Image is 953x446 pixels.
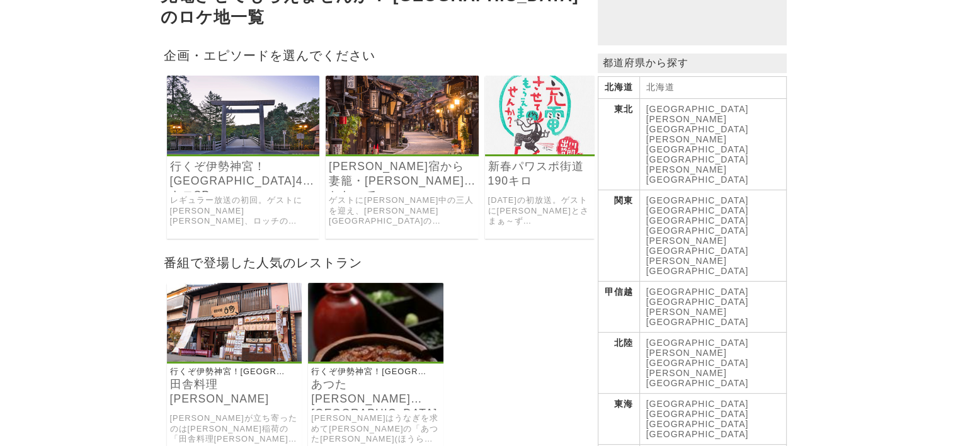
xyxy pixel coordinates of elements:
[646,164,749,185] a: [PERSON_NAME][GEOGRAPHIC_DATA]
[598,54,787,73] p: 都道府県から探す
[485,146,595,156] a: 出川哲朗の充電させてもらえませんか？ 新春！トラ年最強パワスポ街道190キロ！神宿る竹島から東海道久能山東照宮！ですが貴乃花＆さまぁ～ず三村が初登場で大暴れ！あさこもオメデタすぎてヤバいよヤバいよSP
[598,77,639,99] th: 北海道
[326,76,479,154] img: 出川哲朗の充電させてもらえませんか？ いざ"木曽路"をゆけ！ 奈良井宿から妻籠・馬籠とおって名古屋城180キロ！ ですが食いしん坊"森三中"全員集合でヤバいよ²SP
[311,413,440,445] a: [PERSON_NAME]はうなぎを求めて[PERSON_NAME]の「あつた[PERSON_NAME](ほうらいけん)」を訪れました。 明治六年創業。140年名古屋の味を守り続けた、ひつまぶし...
[598,333,639,394] th: 北陸
[646,154,749,164] a: [GEOGRAPHIC_DATA]
[311,377,440,406] a: あつた[PERSON_NAME][GEOGRAPHIC_DATA]
[646,236,749,256] a: [PERSON_NAME][GEOGRAPHIC_DATA]
[170,413,299,445] a: [PERSON_NAME]が立ち寄ったのは[PERSON_NAME]稲荷の「田舎料理[PERSON_NAME]」でした。 常時10種類以上の創作いなりを揃えてあります。 お豆腐やうどんがセットに...
[646,287,749,297] a: [GEOGRAPHIC_DATA]
[646,82,675,92] a: 北海道
[167,146,320,156] a: 出川哲朗の充電させてもらえませんか？ 行くぞ“伊勢神宮”！横浜の実家から伊豆半島を抜け“パワスポ街道”470キロ！ですがひぇ～急坂だ！具志堅さん熱湯風呂でアチチっヤバいよヤバいよSP
[170,195,317,227] a: レギュラー放送の初回。ゲストに[PERSON_NAME][PERSON_NAME]、ロッチの[PERSON_NAME]、[PERSON_NAME]、を迎え、横浜[PERSON_NAME]の実家を...
[488,195,591,227] a: [DATE]の初放送。ゲストに[PERSON_NAME]とさまぁ～ず[PERSON_NAME]、[PERSON_NAME]を迎え、[GEOGRAPHIC_DATA]・[PERSON_NAME]か...
[646,409,749,419] a: [GEOGRAPHIC_DATA]
[329,159,476,188] a: [PERSON_NAME]宿から妻籠・[PERSON_NAME]とおって[GEOGRAPHIC_DATA]180キロ
[646,297,749,307] a: [GEOGRAPHIC_DATA]
[598,394,639,445] th: 東海
[646,256,727,266] a: [PERSON_NAME]
[646,215,749,226] a: [GEOGRAPHIC_DATA]
[170,159,317,188] a: 行くぞ伊勢神宮！[GEOGRAPHIC_DATA]470キロSP
[598,282,639,333] th: 甲信越
[598,190,639,282] th: 関東
[646,266,749,276] a: [GEOGRAPHIC_DATA]
[167,367,293,377] p: 行くぞ伊勢神宮！[GEOGRAPHIC_DATA]470キロSP
[646,205,749,215] a: [GEOGRAPHIC_DATA]
[646,134,749,154] a: [PERSON_NAME][GEOGRAPHIC_DATA]
[308,283,443,362] img: あつた蓬莱軒 神宮店
[308,353,443,363] a: あつた蓬莱軒 神宮店
[646,226,749,236] a: [GEOGRAPHIC_DATA]
[646,114,749,134] a: [PERSON_NAME][GEOGRAPHIC_DATA]
[646,368,749,388] a: [PERSON_NAME][GEOGRAPHIC_DATA]
[646,338,749,348] a: [GEOGRAPHIC_DATA]
[167,353,302,363] a: 田舎料理吉野
[598,99,639,190] th: 東北
[646,307,749,327] a: [PERSON_NAME][GEOGRAPHIC_DATA]
[485,76,595,154] img: 出川哲朗の充電させてもらえませんか？ 新春！トラ年最強パワスポ街道190キロ！神宿る竹島から東海道久能山東照宮！ですが貴乃花＆さまぁ～ず三村が初登場で大暴れ！あさこもオメデタすぎてヤバいよヤバいよSP
[161,251,591,273] h2: 番組で登場した人気のレストラン
[167,283,302,362] img: 田舎料理吉野
[167,76,320,154] img: 出川哲朗の充電させてもらえませんか？ 行くぞ“伊勢神宮”！横浜の実家から伊豆半島を抜け“パワスポ街道”470キロ！ですがひぇ～急坂だ！具志堅さん熱湯風呂でアチチっヤバいよヤバいよSP
[488,159,591,188] a: 新春パワスポ街道190キロ
[170,377,299,406] a: 田舎料理[PERSON_NAME]
[308,367,434,377] p: 行くぞ伊勢神宮！[GEOGRAPHIC_DATA]470キロSP
[646,348,749,368] a: [PERSON_NAME][GEOGRAPHIC_DATA]
[646,195,749,205] a: [GEOGRAPHIC_DATA]
[329,195,476,227] a: ゲストに[PERSON_NAME]中の三人を迎え、[PERSON_NAME][GEOGRAPHIC_DATA]の[PERSON_NAME][GEOGRAPHIC_DATA]を出発して妻籠・[PE...
[646,429,749,439] a: [GEOGRAPHIC_DATA]
[646,399,749,409] a: [GEOGRAPHIC_DATA]
[646,104,749,114] a: [GEOGRAPHIC_DATA]
[161,44,591,66] h2: 企画・エピソードを選んでください
[326,146,479,156] a: 出川哲朗の充電させてもらえませんか？ いざ"木曽路"をゆけ！ 奈良井宿から妻籠・馬籠とおって名古屋城180キロ！ ですが食いしん坊"森三中"全員集合でヤバいよ²SP
[646,419,749,429] a: [GEOGRAPHIC_DATA]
